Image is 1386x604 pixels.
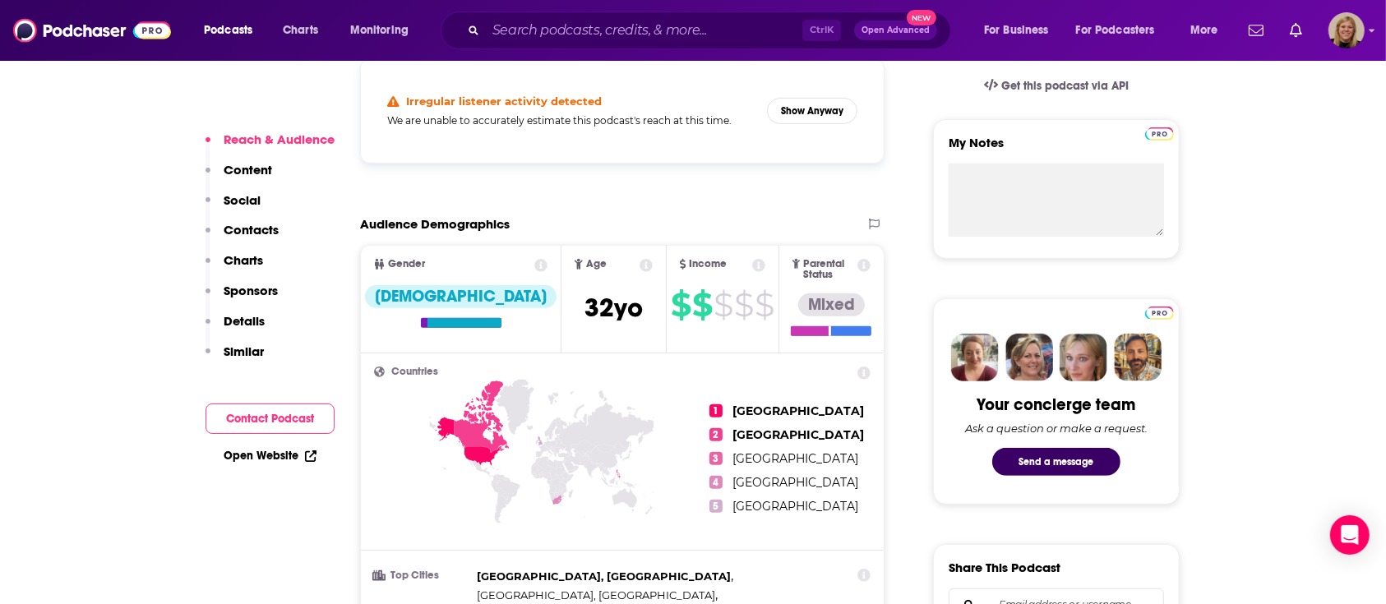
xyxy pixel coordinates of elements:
[586,259,607,270] span: Age
[992,448,1120,476] button: Send a message
[206,283,278,313] button: Sponsors
[477,588,715,602] span: [GEOGRAPHIC_DATA], [GEOGRAPHIC_DATA]
[854,21,937,40] button: Open AdvancedNew
[192,17,274,44] button: open menu
[798,293,865,316] div: Mixed
[973,17,1070,44] button: open menu
[584,292,643,324] span: 32 yo
[734,292,753,318] span: $
[732,403,864,418] span: [GEOGRAPHIC_DATA]
[391,367,438,377] span: Countries
[224,192,261,208] p: Social
[477,569,731,583] span: [GEOGRAPHIC_DATA], [GEOGRAPHIC_DATA]
[951,334,999,381] img: Sydney Profile
[13,15,171,46] img: Podchaser - Follow, Share and Rate Podcasts
[224,283,278,298] p: Sponsors
[477,567,733,586] span: ,
[224,131,335,147] p: Reach & Audience
[977,394,1136,415] div: Your concierge team
[1065,17,1179,44] button: open menu
[803,259,854,280] span: Parental Status
[272,17,328,44] a: Charts
[1076,19,1155,42] span: For Podcasters
[1328,12,1365,48] button: Show profile menu
[456,12,967,49] div: Search podcasts, credits, & more...
[387,114,754,127] h5: We are unable to accurately estimate this podcast's reach at this time.
[732,427,864,442] span: [GEOGRAPHIC_DATA]
[965,422,1148,435] div: Ask a question or make a request.
[1145,127,1174,141] img: Podchaser Pro
[350,19,409,42] span: Monitoring
[486,17,802,44] input: Search podcasts, credits, & more...
[206,343,264,374] button: Similar
[206,222,279,252] button: Contacts
[732,475,858,490] span: [GEOGRAPHIC_DATA]
[1005,334,1053,381] img: Barbara Profile
[732,451,858,466] span: [GEOGRAPHIC_DATA]
[1328,12,1365,48] img: User Profile
[1060,334,1107,381] img: Jules Profile
[224,222,279,237] p: Contacts
[709,428,723,441] span: 2
[1179,17,1239,44] button: open menu
[224,313,265,329] p: Details
[709,452,723,465] span: 3
[206,162,272,192] button: Content
[206,313,265,343] button: Details
[206,252,263,283] button: Charts
[1114,334,1162,381] img: Jon Profile
[1145,125,1174,141] a: Pro website
[709,476,723,489] span: 4
[1328,12,1365,48] span: Logged in as avansolkema
[1283,16,1309,44] a: Show notifications dropdown
[714,292,732,318] span: $
[339,17,430,44] button: open menu
[206,403,335,434] button: Contact Podcast
[984,19,1049,42] span: For Business
[767,98,857,124] button: Show Anyway
[224,343,264,359] p: Similar
[732,499,858,514] span: [GEOGRAPHIC_DATA]
[1145,304,1174,320] a: Pro website
[206,192,261,223] button: Social
[1001,79,1129,93] span: Get this podcast via API
[1190,19,1218,42] span: More
[283,19,318,42] span: Charts
[1330,515,1370,555] div: Open Intercom Messenger
[907,10,936,25] span: New
[224,162,272,178] p: Content
[1145,307,1174,320] img: Podchaser Pro
[949,560,1060,575] h3: Share This Podcast
[709,404,723,417] span: 1
[671,292,691,318] span: $
[755,292,774,318] span: $
[949,135,1164,164] label: My Notes
[374,570,470,581] h3: Top Cities
[406,95,602,108] h4: Irregular listener activity detected
[692,292,712,318] span: $
[206,131,335,162] button: Reach & Audience
[365,285,557,308] div: [DEMOGRAPHIC_DATA]
[862,26,930,35] span: Open Advanced
[971,66,1142,106] a: Get this podcast via API
[802,20,841,41] span: Ctrl K
[690,259,728,270] span: Income
[224,449,316,463] a: Open Website
[204,19,252,42] span: Podcasts
[224,252,263,268] p: Charts
[709,500,723,513] span: 5
[388,259,425,270] span: Gender
[360,216,510,232] h2: Audience Demographics
[1242,16,1270,44] a: Show notifications dropdown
